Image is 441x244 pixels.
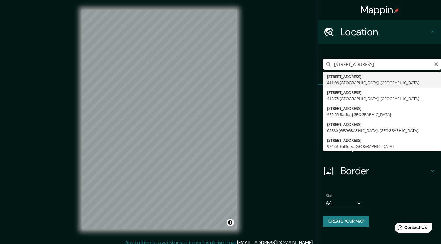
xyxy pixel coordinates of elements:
[327,96,437,102] div: 412 75 [GEOGRAPHIC_DATA], [GEOGRAPHIC_DATA]
[318,159,441,183] div: Border
[318,85,441,110] div: Pins
[386,220,434,237] iframe: Help widget launcher
[323,216,369,227] button: Create your map
[327,73,437,80] div: [STREET_ADDRESS]
[327,127,437,133] div: 65380 [GEOGRAPHIC_DATA], [GEOGRAPHIC_DATA]
[318,134,441,159] div: Layout
[341,140,429,152] h4: Layout
[318,20,441,44] div: Location
[327,111,437,118] div: 422 55 Backa, [GEOGRAPHIC_DATA]
[327,89,437,96] div: [STREET_ADDRESS]
[394,8,399,13] img: pin-icon.png
[434,61,439,67] button: Clear
[318,110,441,134] div: Style
[327,137,437,143] div: [STREET_ADDRESS]
[341,165,429,177] h4: Border
[82,10,237,229] canvas: Map
[326,193,332,198] label: Size
[227,219,234,226] button: Toggle attribution
[327,121,437,127] div: [STREET_ADDRESS]
[323,59,441,70] input: Pick your city or area
[326,198,363,208] div: A4
[327,143,437,149] div: 934 61 Fällfors, [GEOGRAPHIC_DATA]
[327,105,437,111] div: [STREET_ADDRESS]
[327,80,437,86] div: 411 06 [GEOGRAPHIC_DATA], [GEOGRAPHIC_DATA]
[341,26,429,38] h4: Location
[360,4,399,16] h4: Mappin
